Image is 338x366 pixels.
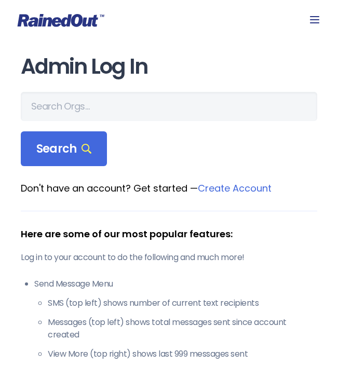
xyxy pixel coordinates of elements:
a: Create Account [198,182,272,195]
h1: Admin Log In [21,55,317,78]
li: SMS (top left) shows number of current text recipients [48,297,317,309]
div: Here are some of our most popular features: [21,227,317,241]
li: Messages (top left) shows total messages sent since account created [48,316,317,341]
div: Search [21,131,107,167]
li: View More (top right) shows last 999 messages sent [48,348,317,360]
p: Log in to your account to do the following and much more! [21,251,317,264]
span: Search [36,142,91,156]
input: Search Orgs… [21,92,317,121]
